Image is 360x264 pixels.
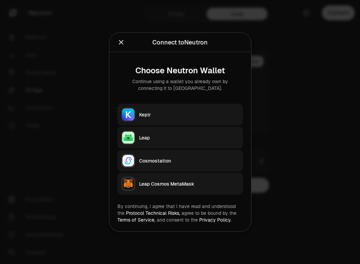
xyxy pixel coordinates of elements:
button: Leap Cosmos MetaMaskLeap Cosmos MetaMask [117,173,243,195]
div: Continue using a wallet you already own by connecting it to [GEOGRAPHIC_DATA]. [123,78,238,92]
img: Leap [122,132,134,144]
div: Connect to Neutron [152,38,208,47]
img: Leap Cosmos MetaMask [122,178,134,190]
div: Keplr [139,111,239,118]
a: Terms of Service, [117,217,155,223]
div: Leap [139,134,239,141]
div: Choose Neutron Wallet [123,66,238,75]
img: Cosmostation [122,155,134,167]
button: LeapLeap [117,127,243,149]
button: Close [117,38,125,47]
img: Keplr [122,109,134,121]
div: Cosmostation [139,157,239,164]
button: CosmostationCosmostation [117,150,243,172]
button: KeplrKeplr [117,104,243,126]
a: Protocol Technical Risks, [126,210,180,216]
div: By continuing, I agree that I have read and understood the agree to be bound by the and consent t... [117,203,243,223]
div: Leap Cosmos MetaMask [139,181,239,187]
a: Privacy Policy. [199,217,231,223]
